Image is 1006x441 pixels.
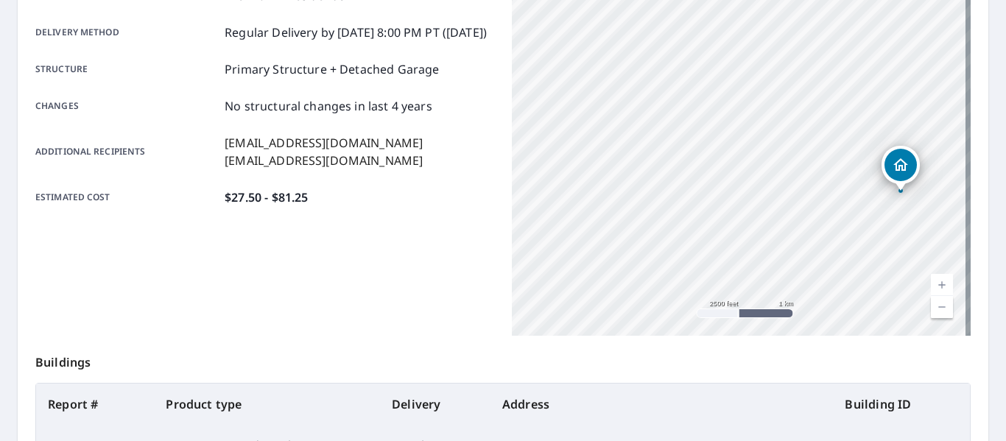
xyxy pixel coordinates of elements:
[225,97,432,115] p: No structural changes in last 4 years
[380,384,490,425] th: Delivery
[35,24,219,41] p: Delivery method
[35,336,971,383] p: Buildings
[35,60,219,78] p: Structure
[35,134,219,169] p: Additional recipients
[225,60,439,78] p: Primary Structure + Detached Garage
[225,188,308,206] p: $27.50 - $81.25
[882,146,920,191] div: Dropped pin, building 1, Residential property, 816 Currant Dr Pierre, SD 57501
[225,24,487,41] p: Regular Delivery by [DATE] 8:00 PM PT ([DATE])
[931,296,953,318] a: Current Level 13, Zoom Out
[225,152,423,169] p: [EMAIL_ADDRESS][DOMAIN_NAME]
[833,384,970,425] th: Building ID
[36,384,154,425] th: Report #
[225,134,423,152] p: [EMAIL_ADDRESS][DOMAIN_NAME]
[35,97,219,115] p: Changes
[931,274,953,296] a: Current Level 13, Zoom In
[154,384,380,425] th: Product type
[490,384,834,425] th: Address
[35,188,219,206] p: Estimated cost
